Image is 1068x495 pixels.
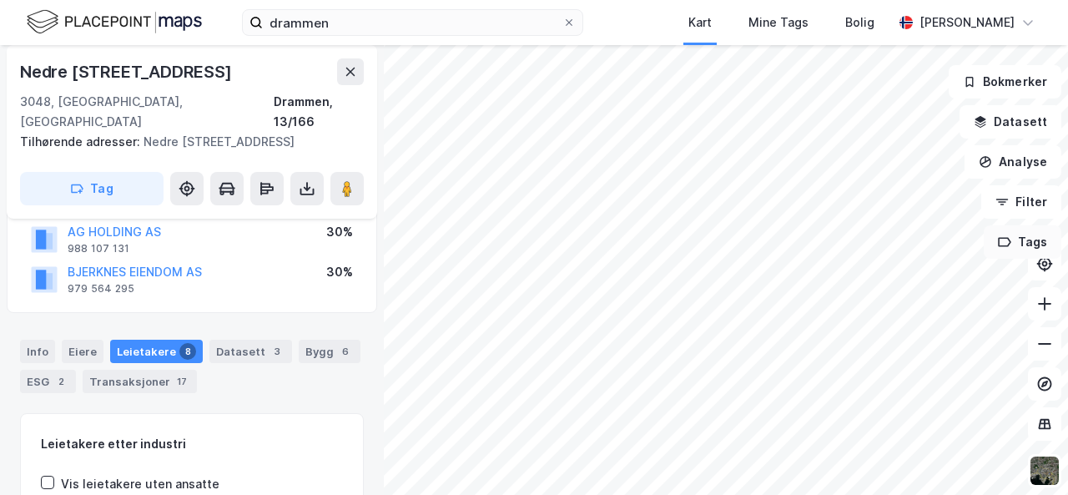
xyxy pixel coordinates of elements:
div: Kontrollprogram for chat [985,415,1068,495]
div: [PERSON_NAME] [919,13,1015,33]
button: Tag [20,172,164,205]
div: ESG [20,370,76,393]
div: 979 564 295 [68,282,134,295]
div: Bygg [299,340,360,363]
div: Datasett [209,340,292,363]
div: Drammen, 13/166 [274,92,364,132]
div: 6 [337,343,354,360]
div: Kart [688,13,712,33]
div: 2 [53,373,69,390]
div: 8 [179,343,196,360]
div: Bolig [845,13,874,33]
button: Datasett [960,105,1061,139]
span: Tilhørende adresser: [20,134,144,149]
div: Vis leietakere uten ansatte [61,474,219,494]
button: Bokmerker [949,65,1061,98]
div: Nedre [STREET_ADDRESS] [20,58,235,85]
div: Transaksjoner [83,370,197,393]
div: Info [20,340,55,363]
div: 30% [326,262,353,282]
iframe: Chat Widget [985,415,1068,495]
button: Filter [981,185,1061,219]
div: 30% [326,222,353,242]
div: 17 [174,373,190,390]
div: Nedre [STREET_ADDRESS] [20,132,350,152]
div: Leietakere [110,340,203,363]
div: Eiere [62,340,103,363]
div: Leietakere etter industri [41,434,343,454]
img: logo.f888ab2527a4732fd821a326f86c7f29.svg [27,8,202,37]
div: Mine Tags [748,13,809,33]
input: Søk på adresse, matrikkel, gårdeiere, leietakere eller personer [263,10,562,35]
button: Analyse [965,145,1061,179]
button: Tags [984,225,1061,259]
div: 3 [269,343,285,360]
div: 988 107 131 [68,242,129,255]
div: 3048, [GEOGRAPHIC_DATA], [GEOGRAPHIC_DATA] [20,92,274,132]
